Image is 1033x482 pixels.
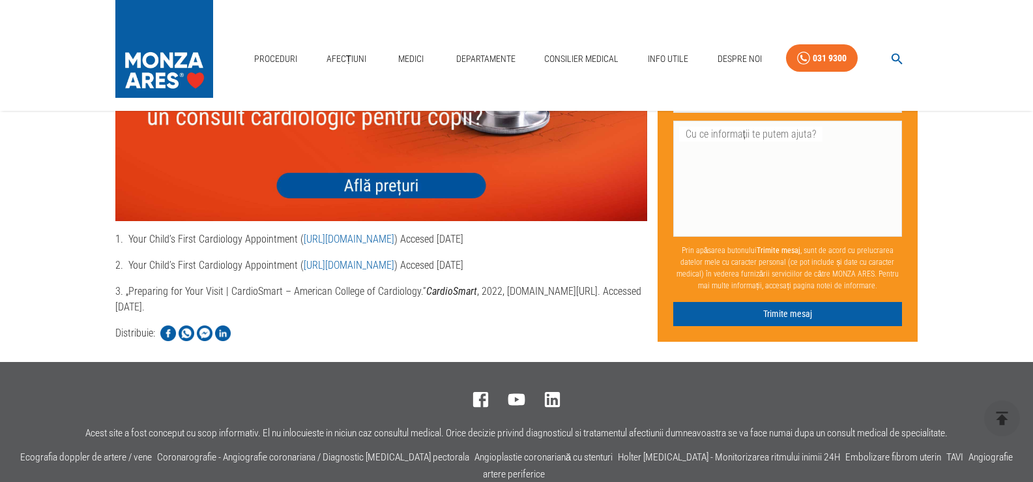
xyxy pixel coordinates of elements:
button: Trimite mesaj [673,302,903,326]
p: 2. Your Child’s First Cardiology Appointment ( ) Accesed [DATE] [115,258,647,273]
em: CardioSmart [426,285,477,297]
a: [URL][DOMAIN_NAME] [304,233,394,245]
a: Consilier Medical [539,46,624,72]
img: Share on Facebook [160,325,176,341]
a: TAVI [946,451,963,463]
a: Afecțiuni [321,46,372,72]
a: Proceduri [249,46,302,72]
a: Medici [390,46,432,72]
a: Departamente [451,46,521,72]
a: Coronarografie - Angiografie coronariana / Diagnostic [MEDICAL_DATA] pectorala [157,451,469,463]
img: Share on LinkedIn [215,325,231,341]
p: 3. „Preparing for Your Visit | CardioSmart – American College of Cardiology.” , 2022, [DOMAIN_NAM... [115,284,647,315]
p: 1. Your Child’s First Cardiology Appointment ( ) Accesed [DATE] [115,232,647,247]
a: Ecografia doppler de artere / vene [20,451,152,463]
div: 031 9300 [813,50,847,67]
img: Share on Facebook Messenger [197,325,212,341]
p: Prin apăsarea butonului , sunt de acord cu prelucrarea datelor mele cu caracter personal (ce pot ... [673,239,903,297]
img: Pret consultatie cardiologica pentru copii [115,8,647,221]
a: [URL][DOMAIN_NAME] [304,259,394,271]
p: Distribuie: [115,325,155,341]
a: Angiografie artere periferice [483,451,1013,480]
p: Acest site a fost conceput cu scop informativ. El nu inlocuieste in niciun caz consultul medical.... [85,428,948,439]
a: 031 9300 [786,44,858,72]
b: Trimite mesaj [757,246,800,255]
a: Holter [MEDICAL_DATA] - Monitorizarea ritmului inimii 24H [618,451,840,463]
a: Info Utile [643,46,693,72]
a: Despre Noi [712,46,767,72]
a: Angioplastie coronariană cu stenturi [474,451,613,463]
button: delete [984,400,1020,436]
a: Embolizare fibrom uterin [845,451,941,463]
img: Share on WhatsApp [179,325,194,341]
